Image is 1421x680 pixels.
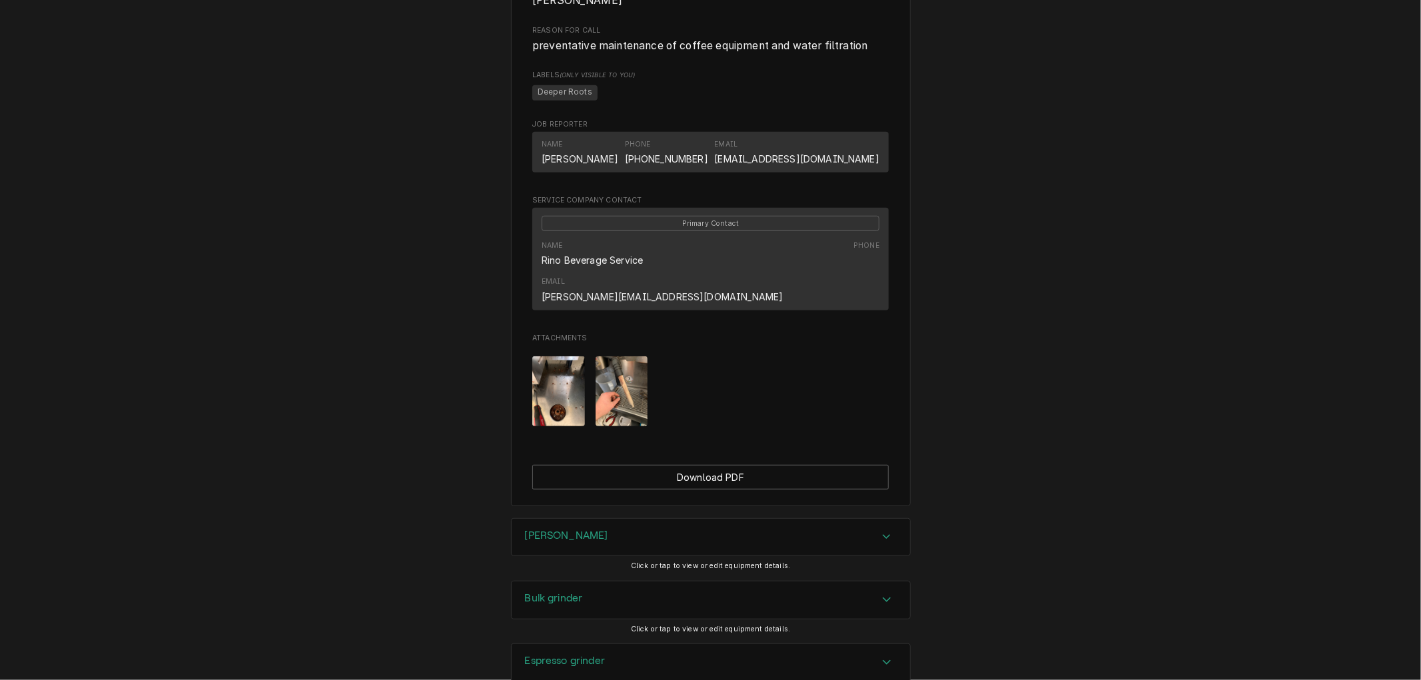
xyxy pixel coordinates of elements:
[532,132,889,178] div: Job Reporter List
[532,356,585,426] img: UmqZXuhfROmNi0peQZt4
[532,465,889,490] div: Button Group
[532,465,889,490] button: Download PDF
[542,253,643,267] div: Rino Beverage Service
[525,592,583,605] h3: Bulk grinder
[715,153,879,165] a: [EMAIL_ADDRESS][DOMAIN_NAME]
[532,70,889,81] span: Labels
[596,356,648,426] img: 4lE1YKjwRZS9Zkc6tY2e
[511,581,911,619] div: Bulk grinder
[542,152,618,166] div: [PERSON_NAME]
[525,655,606,667] h3: Espresso grinder
[560,71,635,79] span: (Only Visible to You)
[532,39,867,52] span: preventative maintenance of coffee equipment and water filtration
[532,38,889,54] span: Reason For Call
[532,85,598,101] span: Deeper Roots
[532,208,889,316] div: Service Company Contact List
[532,333,889,437] div: Attachments
[625,139,708,166] div: Phone
[542,215,879,231] div: Primary
[512,581,910,619] button: Accordion Details Expand Trigger
[542,216,879,231] span: Primary Contact
[715,139,879,166] div: Email
[532,119,889,179] div: Job Reporter
[542,276,565,287] div: Email
[532,333,889,344] span: Attachments
[542,291,783,302] a: [PERSON_NAME][EMAIL_ADDRESS][DOMAIN_NAME]
[532,195,889,316] div: Service Company Contact
[542,276,783,303] div: Email
[512,519,910,556] button: Accordion Details Expand Trigger
[532,195,889,206] span: Service Company Contact
[853,240,879,251] div: Phone
[532,70,889,103] div: [object Object]
[532,119,889,130] span: Job Reporter
[532,25,889,36] span: Reason For Call
[532,132,889,172] div: Contact
[532,346,889,437] span: Attachments
[625,153,708,165] a: [PHONE_NUMBER]
[511,518,911,557] div: Brewer
[631,625,791,633] span: Click or tap to view or edit equipment details.
[542,139,618,166] div: Name
[532,83,889,103] span: [object Object]
[631,561,791,570] span: Click or tap to view or edit equipment details.
[542,240,563,251] div: Name
[542,240,643,267] div: Name
[625,139,651,150] div: Phone
[542,139,563,150] div: Name
[715,139,738,150] div: Email
[512,519,910,556] div: Accordion Header
[853,240,879,267] div: Phone
[532,25,889,54] div: Reason For Call
[525,529,608,542] h3: [PERSON_NAME]
[512,581,910,619] div: Accordion Header
[532,465,889,490] div: Button Group Row
[532,208,889,310] div: Contact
